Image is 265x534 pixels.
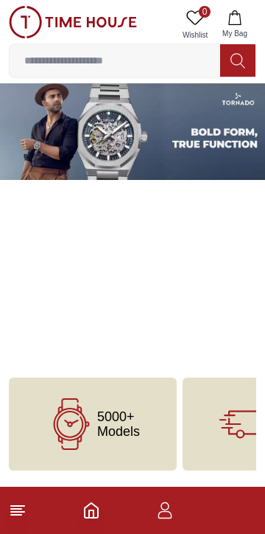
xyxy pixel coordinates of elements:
span: Wishlist [177,30,213,41]
span: 5000+ Models [97,409,140,439]
button: My Bag [213,6,256,44]
span: 0 [199,6,211,18]
a: Home [82,502,100,519]
img: ... [9,6,137,38]
a: 0Wishlist [177,6,213,44]
span: My Bag [216,28,253,39]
